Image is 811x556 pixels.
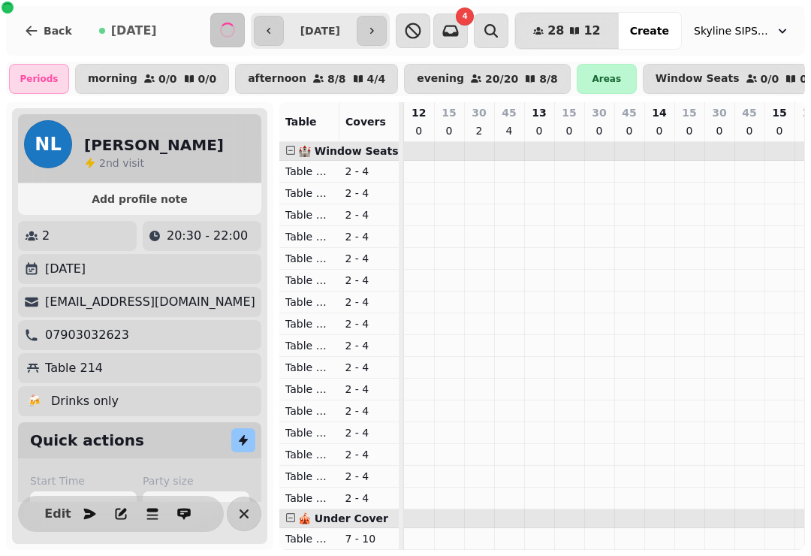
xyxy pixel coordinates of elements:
[345,186,393,201] p: 2 - 4
[515,13,619,49] button: 2812
[285,273,333,288] p: Table 106
[285,425,333,440] p: Table 113
[532,105,546,120] p: 13
[653,123,665,138] p: 0
[285,116,317,128] span: Table
[235,64,398,94] button: afternoon8/84/4
[547,25,564,37] span: 28
[413,123,425,138] p: 0
[404,64,571,94] button: evening20/208/8
[327,74,346,84] p: 8 / 8
[683,123,695,138] p: 0
[345,229,393,244] p: 2 - 4
[345,338,393,353] p: 2 - 4
[35,135,61,153] span: NL
[577,64,637,94] div: Areas
[713,123,725,138] p: 0
[345,116,386,128] span: Covers
[27,392,42,410] p: 🍻
[533,123,545,138] p: 0
[345,425,393,440] p: 2 - 4
[742,105,756,120] p: 45
[417,73,464,85] p: evening
[111,25,157,37] span: [DATE]
[503,123,515,138] p: 4
[248,73,306,85] p: afternoon
[345,531,393,546] p: 7 - 10
[45,359,103,377] p: Table 214
[652,105,666,120] p: 14
[682,105,696,120] p: 15
[285,207,333,222] p: Table 103
[562,105,576,120] p: 15
[345,164,393,179] p: 2 - 4
[285,491,333,506] p: Table 116
[45,293,255,311] p: [EMAIL_ADDRESS][DOMAIN_NAME]
[298,512,388,524] span: 🎪 Under Cover
[563,123,575,138] p: 0
[167,227,248,245] p: 20:30 - 22:00
[143,473,249,488] label: Party size
[345,251,393,266] p: 2 - 4
[345,316,393,331] p: 2 - 4
[30,430,144,451] h2: Quick actions
[285,251,333,266] p: Table 105
[84,134,224,156] h2: [PERSON_NAME]
[761,74,779,84] p: 0 / 0
[42,227,50,245] p: 2
[285,447,333,462] p: Table 114
[712,105,726,120] p: 30
[773,123,785,138] p: 0
[618,13,681,49] button: Create
[367,74,386,84] p: 4 / 4
[285,164,333,179] p: Table 101
[345,469,393,484] p: 2 - 4
[623,123,635,138] p: 0
[285,316,333,331] p: Table 108
[49,508,67,520] span: Edit
[285,403,333,419] p: Table 112
[285,360,333,375] p: Table 110
[472,105,486,120] p: 30
[463,13,468,20] span: 4
[593,123,605,138] p: 0
[30,473,137,488] label: Start Time
[345,403,393,419] p: 2 - 4
[45,260,86,278] p: [DATE]
[24,189,255,209] button: Add profile note
[88,73,137,85] p: morning
[345,273,393,288] p: 2 - 4
[743,123,755,138] p: 0
[685,17,799,44] button: Skyline SIPS SJQ
[502,105,516,120] p: 45
[285,469,333,484] p: Table 115
[442,105,456,120] p: 15
[345,382,393,397] p: 2 - 4
[285,295,333,310] p: Table 107
[345,447,393,462] p: 2 - 4
[656,73,740,85] p: Window Seats
[87,13,169,49] button: [DATE]
[592,105,606,120] p: 30
[772,105,786,120] p: 15
[106,157,122,169] span: nd
[285,186,333,201] p: Table 102
[99,157,106,169] span: 2
[345,360,393,375] p: 2 - 4
[285,531,333,546] p: Table 201
[412,105,426,120] p: 12
[345,491,393,506] p: 2 - 4
[298,145,399,157] span: 🏰 Window Seats
[473,123,485,138] p: 2
[12,13,84,49] button: Back
[485,74,518,84] p: 20 / 20
[539,74,558,84] p: 8 / 8
[285,229,333,244] p: Table 104
[694,23,769,38] span: Skyline SIPS SJQ
[43,499,73,529] button: Edit
[198,74,217,84] p: 0 / 0
[285,382,333,397] p: Table 111
[36,194,243,204] span: Add profile note
[9,64,69,94] div: Periods
[630,26,669,36] span: Create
